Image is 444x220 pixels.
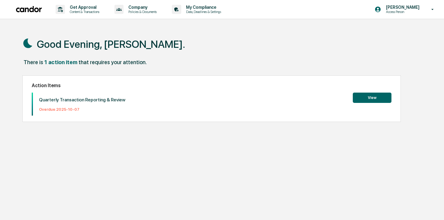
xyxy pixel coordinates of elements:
p: Access Person [381,10,423,14]
p: Quarterly Transaction Reporting & Review [39,97,125,103]
div: There is [24,59,43,65]
a: View [353,94,391,100]
p: Get Approval [65,5,102,10]
h1: Good Evening, [PERSON_NAME]. [37,38,185,50]
p: [PERSON_NAME] [381,5,423,10]
p: My Compliance [181,5,224,10]
button: View [353,93,391,103]
p: Company [124,5,160,10]
h2: Action Items [32,83,391,88]
div: 1 action item [44,59,77,65]
p: Policies & Documents [124,10,160,14]
div: that requires your attention. [79,59,147,65]
img: logo [14,5,43,14]
p: Content & Transactions [65,10,102,14]
p: Data, Deadlines & Settings [181,10,224,14]
p: Overdue: 2025-10-07 [39,107,125,112]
